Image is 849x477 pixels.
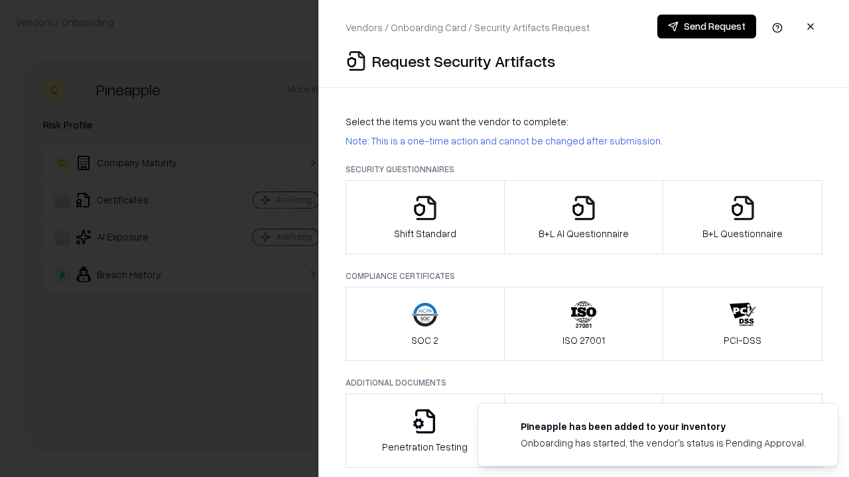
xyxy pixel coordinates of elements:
p: Additional Documents [346,377,822,388]
p: Penetration Testing [382,440,468,454]
button: Privacy Policy [504,394,664,468]
p: PCI-DSS [724,333,761,347]
p: Shift Standard [394,227,456,240]
button: B+L Questionnaire [663,180,822,254]
button: ISO 27001 [504,287,664,361]
p: Select the items you want the vendor to complete: [346,115,822,129]
p: Compliance Certificates [346,270,822,282]
p: Security Questionnaires [346,164,822,175]
p: Note: This is a one-time action and cannot be changed after submission. [346,134,822,148]
button: Penetration Testing [346,394,505,468]
p: Request Security Artifacts [372,50,555,72]
button: Send Request [657,15,756,38]
button: PCI-DSS [663,287,822,361]
p: ISO 27001 [562,333,605,347]
button: SOC 2 [346,287,505,361]
p: B+L Questionnaire [702,227,783,240]
div: Pineapple has been added to your inventory [521,419,806,433]
img: pineappleenergy.com [494,419,510,435]
button: B+L AI Questionnaire [504,180,664,254]
p: B+L AI Questionnaire [539,227,629,240]
button: Data Processing Agreement [663,394,822,468]
div: Onboarding has started, the vendor's status is Pending Approval. [521,436,806,450]
p: Vendors / Onboarding Card / Security Artifacts Request [346,21,590,34]
button: Shift Standard [346,180,505,254]
p: SOC 2 [411,333,438,347]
